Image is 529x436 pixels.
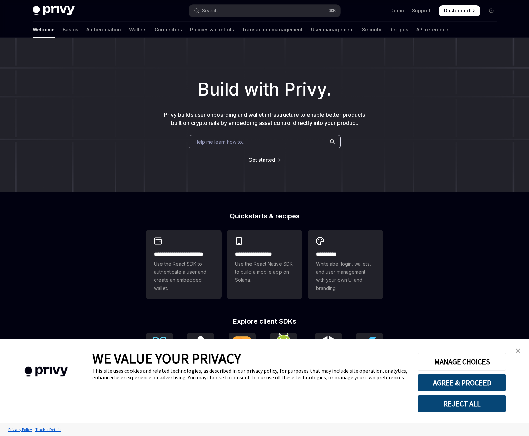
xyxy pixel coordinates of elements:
a: ReactReact [146,333,173,368]
button: REJECT ALL [418,395,506,412]
h1: Build with Privy. [11,76,518,103]
img: Unity [318,335,339,357]
span: Dashboard [444,7,470,14]
a: Dashboard [439,5,480,16]
a: Tracker Details [34,424,63,435]
span: Use the React SDK to authenticate a user and create an embedded wallet. [154,260,213,292]
a: Get started [248,157,275,163]
a: iOS (Swift)iOS (Swift) [229,333,256,368]
a: Security [362,22,381,38]
span: WE VALUE YOUR PRIVACY [92,350,241,367]
span: Use the React Native SDK to build a mobile app on Solana. [235,260,294,284]
span: Whitelabel login, wallets, and user management with your own UI and branding. [316,260,375,292]
a: Authentication [86,22,121,38]
a: Android (Kotlin)Android (Kotlin) [270,333,300,368]
img: close banner [516,348,520,353]
button: MANAGE CHOICES [418,353,506,371]
a: **** *****Whitelabel login, wallets, and user management with your own UI and branding. [308,230,383,299]
h2: Quickstarts & recipes [146,213,383,219]
h2: Explore client SDKs [146,318,383,325]
span: ⌘ K [329,8,336,13]
img: iOS (Swift) [231,336,253,356]
button: AGREE & PROCEED [418,374,506,391]
img: React Native [190,336,211,356]
img: company logo [10,357,82,386]
a: API reference [416,22,448,38]
a: User management [311,22,354,38]
a: Recipes [389,22,408,38]
img: Android (Kotlin) [273,333,294,359]
button: Open search [189,5,340,17]
a: Transaction management [242,22,303,38]
a: close banner [511,344,525,357]
span: Privy builds user onboarding and wallet infrastructure to enable better products built on crypto ... [164,111,365,126]
a: Demo [390,7,404,14]
a: Basics [63,22,78,38]
a: FlutterFlutter [356,333,383,368]
div: This site uses cookies and related technologies, as described in our privacy policy, for purposes... [92,367,408,381]
a: Privacy Policy [7,424,34,435]
a: Wallets [129,22,147,38]
a: UnityUnity [315,333,342,368]
img: React [149,337,170,356]
a: Welcome [33,22,55,38]
a: React NativeReact Native [187,333,214,368]
div: Search... [202,7,221,15]
a: Connectors [155,22,182,38]
img: Flutter [359,335,380,357]
a: Policies & controls [190,22,234,38]
a: Support [412,7,431,14]
span: Help me learn how to… [195,138,246,145]
img: dark logo [33,6,75,16]
button: Toggle dark mode [486,5,497,16]
a: **** **** **** ***Use the React Native SDK to build a mobile app on Solana. [227,230,302,299]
